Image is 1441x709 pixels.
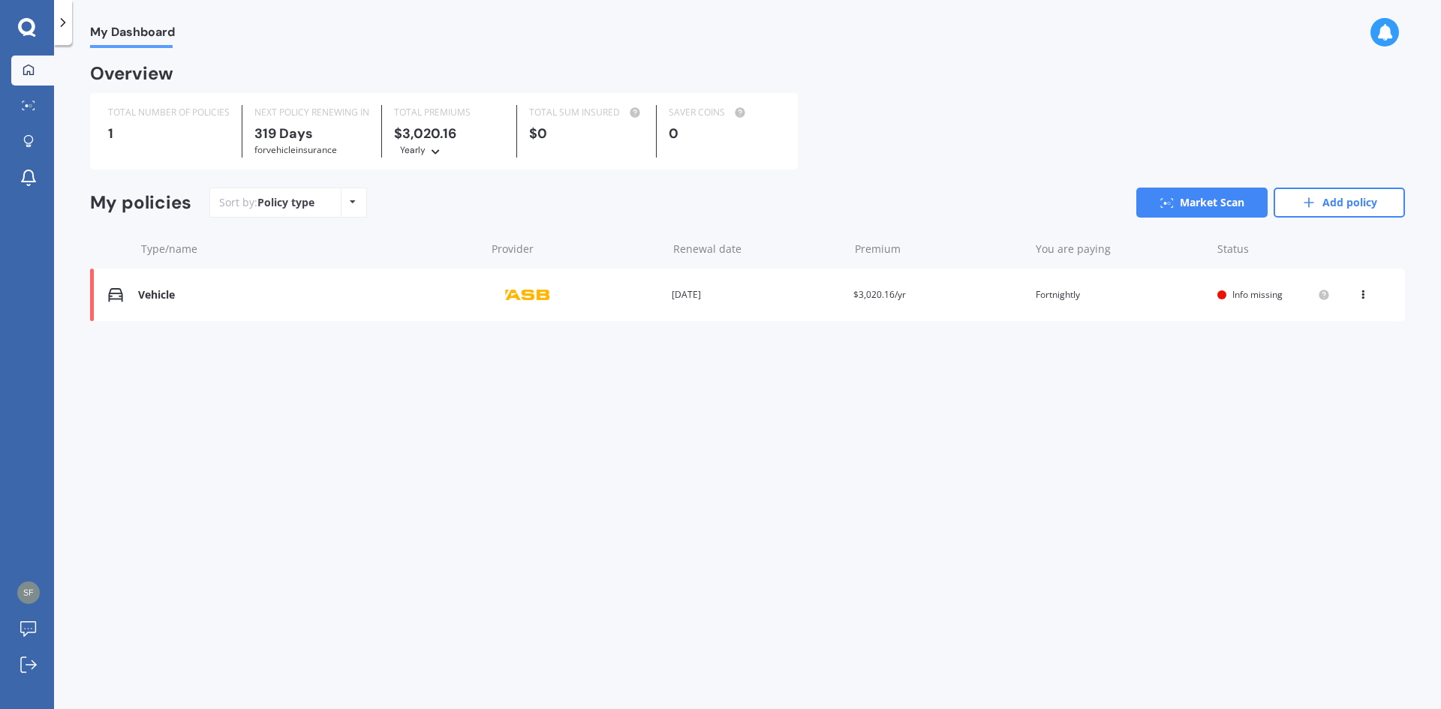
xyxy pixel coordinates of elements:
b: 319 Days [254,125,313,143]
div: Vehicle [138,289,478,302]
div: $0 [529,126,644,141]
div: TOTAL SUM INSURED [529,105,644,120]
span: $3,020.16/yr [853,288,906,301]
div: $3,020.16 [394,126,504,158]
div: SAVER COINS [669,105,779,120]
div: Provider [492,242,661,257]
div: Type/name [141,242,480,257]
div: Renewal date [673,242,843,257]
div: Premium [855,242,1024,257]
div: Policy type [257,195,314,210]
a: Market Scan [1136,188,1268,218]
div: [DATE] [672,287,841,302]
div: Sort by: [219,195,314,210]
div: TOTAL NUMBER OF POLICIES [108,105,230,120]
img: Vehicle [108,287,123,302]
div: 0 [669,126,779,141]
div: You are paying [1036,242,1205,257]
span: Info missing [1232,288,1283,301]
span: My Dashboard [90,25,175,45]
div: 1 [108,126,230,141]
div: Status [1217,242,1330,257]
div: TOTAL PREMIUMS [394,105,504,120]
img: a901ee601c6ed1b632f46981e90935cb [17,581,40,604]
div: Overview [90,66,173,81]
div: My policies [90,192,191,214]
span: for Vehicle insurance [254,143,337,156]
img: ASB [490,281,565,309]
div: Yearly [400,143,426,158]
div: Fortnightly [1036,287,1205,302]
a: Add policy [1274,188,1405,218]
div: NEXT POLICY RENEWING IN [254,105,369,120]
